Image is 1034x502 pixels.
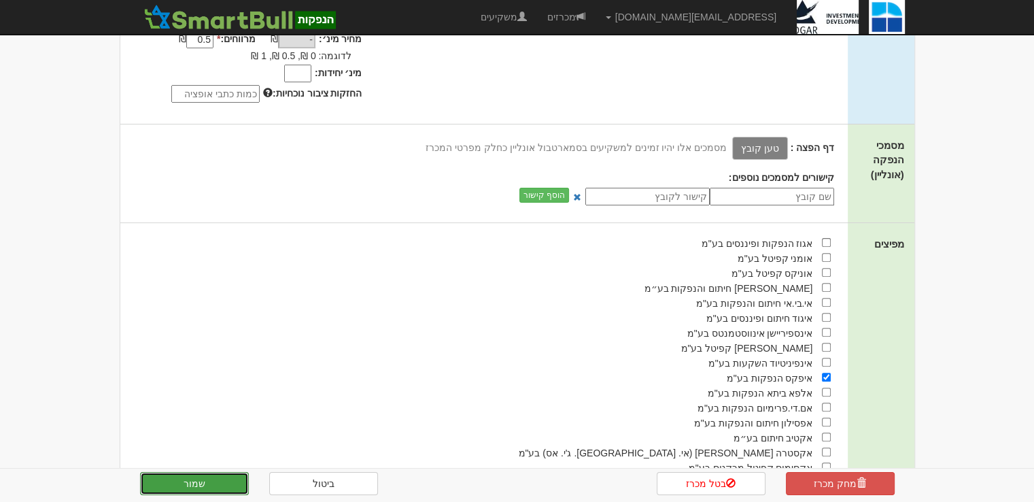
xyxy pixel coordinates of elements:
[874,237,904,251] label: מפיצים
[708,388,813,399] span: אלפא ביתא הנפקות בע"מ
[858,138,903,182] label: מסמכי הנפקה (אונליין)
[657,472,765,495] a: בטל מכרז
[154,32,217,48] div: ₪
[734,433,813,444] span: אקטיב חיתום בע״מ
[791,142,834,153] strong: דף הפצה :
[315,66,362,80] label: מינ׳ יחידות:
[680,343,812,354] span: [PERSON_NAME] קפיטל בע"מ
[644,283,812,294] span: [PERSON_NAME] חיתום והנפקות בע״מ
[786,472,895,495] a: מחק מכרז
[263,86,362,100] label: החזקות ציבור נוכחיות:
[694,418,813,429] span: אפסילון חיתום והנפקות בע"מ
[697,403,813,414] span: אם.די.פרימיום הנפקות בע"מ
[731,268,813,279] span: אוניקס קפיטל בע"מ
[732,137,788,160] label: טען קובץ
[706,313,813,324] span: איגוד חיתום ופיננסים בע"מ
[140,472,249,495] button: שמור
[710,188,834,205] input: שם קובץ
[585,188,710,205] input: קישור לקובץ
[518,448,812,458] span: אקסטרה [PERSON_NAME] (אי. [GEOGRAPHIC_DATA]. ג'י. אס) בע"מ
[140,3,340,31] img: SmartBull Logo
[426,142,727,153] span: מסמכים אלו יהיו זמינים למשקיעים בסמארטבול אונליין כחלק מפרטי המכרז
[696,298,812,309] span: אי.בי.אי חיתום והנפקות בע"מ
[687,328,813,339] span: אינספיריישן אינווסטמנטס בע"מ
[738,253,813,264] span: אומני קפיטל בע"מ
[519,188,569,203] button: הוסף קישור
[727,373,813,384] span: איפקס הנפקות בע"מ
[256,32,319,48] div: ₪
[702,238,813,249] span: אגוז הנפקות ופיננסים בע"מ
[689,463,813,473] span: אקסימוס קפיטל מרקטס בע"מ
[217,32,256,46] label: מרווחים:
[171,85,260,103] input: כמות כתבי אופציה
[251,50,351,61] span: לדוגמה: 0 ₪, 0.5 ₪, 1 ₪
[729,172,834,183] strong: קישורים למסמכים נוספים:
[269,472,378,495] a: ביטול
[319,32,362,46] label: מחיר מינ׳:
[708,358,813,369] span: אינפיניטיוד השקעות בע"מ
